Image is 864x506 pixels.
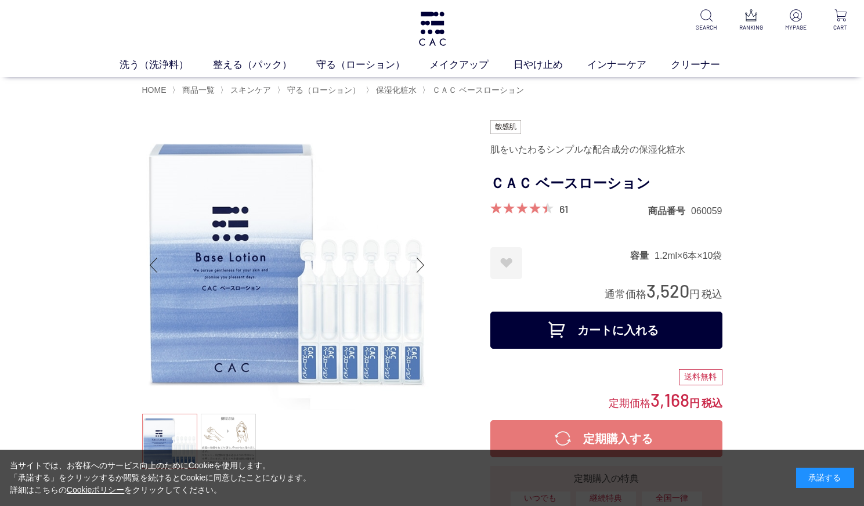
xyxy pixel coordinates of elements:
[230,85,271,95] span: スキンケア
[142,120,432,410] img: ＣＡＣ ベースローション
[691,205,722,217] dd: 060059
[671,57,744,72] a: クリーナー
[655,250,722,262] dd: 1.2ml×6本×10袋
[490,140,722,160] div: 肌をいたわるシンプルな配合成分の保湿化粧水
[182,85,215,95] span: 商品一覧
[285,85,360,95] a: 守る（ローション）
[490,420,722,457] button: 定期購入する
[490,120,522,134] img: 敏感肌
[826,23,855,32] p: CART
[142,85,167,95] a: HOME
[429,57,513,72] a: メイクアップ
[172,85,218,96] li: 〉
[366,85,420,96] li: 〉
[702,288,722,300] span: 税込
[630,250,655,262] dt: 容量
[316,57,429,72] a: 守る（ローション）
[228,85,271,95] a: スキンケア
[409,242,432,288] div: Next slide
[692,9,721,32] a: SEARCH
[689,288,700,300] span: 円
[142,242,165,288] div: Previous slide
[180,85,215,95] a: 商品一覧
[702,397,722,409] span: 税込
[737,9,765,32] a: RANKING
[826,9,855,32] a: CART
[277,85,363,96] li: 〉
[650,389,689,410] span: 3,168
[376,85,417,95] span: 保湿化粧水
[490,171,722,197] h1: ＣＡＣ ベースローション
[689,397,700,409] span: 円
[490,312,722,349] button: カートに入れる
[587,57,671,72] a: インナーケア
[120,57,213,72] a: 洗う（洗浄料）
[430,85,524,95] a: ＣＡＣ ベースローション
[213,57,316,72] a: 整える（パック）
[559,203,568,215] a: 61
[417,12,447,46] img: logo
[648,205,691,217] dt: 商品番号
[737,23,765,32] p: RANKING
[796,468,854,488] div: 承諾する
[646,280,689,301] span: 3,520
[782,9,810,32] a: MYPAGE
[692,23,721,32] p: SEARCH
[490,247,522,279] a: お気に入りに登録する
[605,288,646,300] span: 通常価格
[782,23,810,32] p: MYPAGE
[10,460,312,496] div: 当サイトでは、お客様へのサービス向上のためにCookieを使用します。 「承諾する」をクリックするか閲覧を続けるとCookieに同意したことになります。 詳細はこちらの をクリックしてください。
[67,485,125,494] a: Cookieポリシー
[609,396,650,409] span: 定期価格
[374,85,417,95] a: 保湿化粧水
[679,369,722,385] div: 送料無料
[422,85,527,96] li: 〉
[220,85,274,96] li: 〉
[514,57,587,72] a: 日やけ止め
[287,85,360,95] span: 守る（ローション）
[432,85,524,95] span: ＣＡＣ ベースローション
